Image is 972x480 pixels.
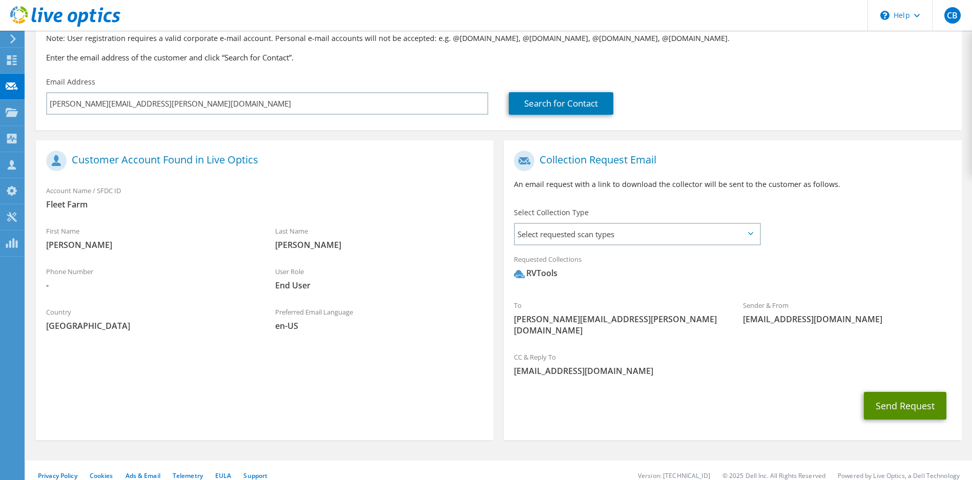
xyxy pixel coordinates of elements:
[36,180,493,215] div: Account Name / SFDC ID
[880,11,890,20] svg: \n
[275,239,484,251] span: [PERSON_NAME]
[514,179,951,190] p: An email request with a link to download the collector will be sent to the customer as follows.
[215,471,231,480] a: EULA
[514,314,722,336] span: [PERSON_NAME][EMAIL_ADDRESS][PERSON_NAME][DOMAIN_NAME]
[733,295,962,330] div: Sender & From
[504,248,961,289] div: Requested Collections
[944,7,961,24] span: CB
[515,224,759,244] span: Select requested scan types
[722,471,825,480] li: © 2025 Dell Inc. All Rights Reserved
[504,295,733,341] div: To
[46,33,952,44] p: Note: User registration requires a valid corporate e-mail account. Personal e-mail accounts will ...
[38,471,77,480] a: Privacy Policy
[46,77,95,87] label: Email Address
[275,320,484,331] span: en-US
[265,220,494,256] div: Last Name
[638,471,710,480] li: Version: [TECHNICAL_ID]
[265,301,494,337] div: Preferred Email Language
[36,301,265,337] div: Country
[265,261,494,296] div: User Role
[514,207,589,218] label: Select Collection Type
[509,92,613,115] a: Search for Contact
[838,471,960,480] li: Powered by Live Optics, a Dell Technology
[514,267,557,279] div: RVTools
[36,220,265,256] div: First Name
[126,471,160,480] a: Ads & Email
[514,365,951,377] span: [EMAIL_ADDRESS][DOMAIN_NAME]
[36,261,265,296] div: Phone Number
[90,471,113,480] a: Cookies
[46,199,483,210] span: Fleet Farm
[864,392,946,420] button: Send Request
[46,280,255,291] span: -
[173,471,203,480] a: Telemetry
[46,151,478,171] h1: Customer Account Found in Live Optics
[46,239,255,251] span: [PERSON_NAME]
[504,346,961,382] div: CC & Reply To
[743,314,952,325] span: [EMAIL_ADDRESS][DOMAIN_NAME]
[46,320,255,331] span: [GEOGRAPHIC_DATA]
[514,151,946,171] h1: Collection Request Email
[46,52,952,63] h3: Enter the email address of the customer and click “Search for Contact”.
[275,280,484,291] span: End User
[243,471,267,480] a: Support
